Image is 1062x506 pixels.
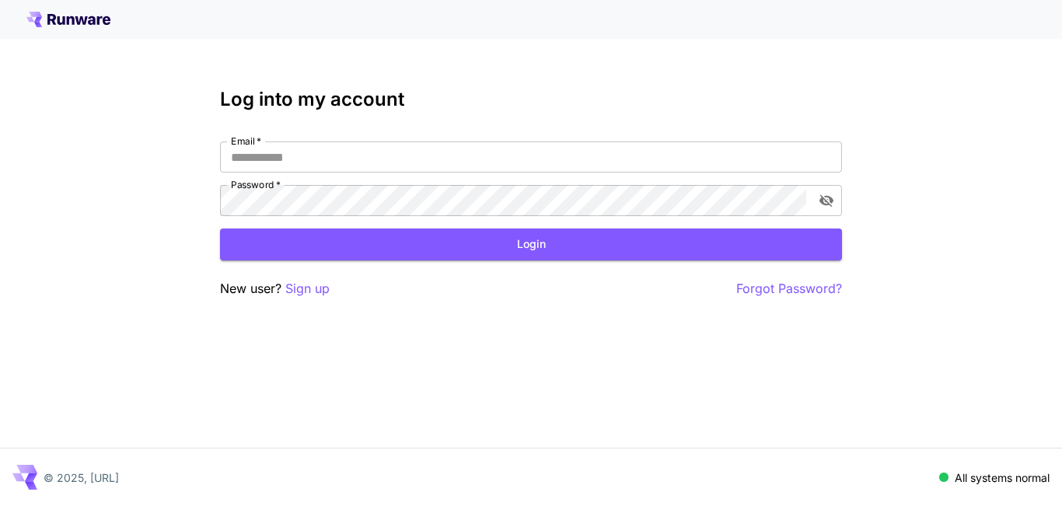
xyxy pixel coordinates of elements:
h3: Log into my account [220,89,842,110]
button: Login [220,229,842,260]
label: Email [231,134,261,148]
p: New user? [220,279,330,298]
button: Forgot Password? [736,279,842,298]
button: toggle password visibility [812,187,840,215]
button: Sign up [285,279,330,298]
p: All systems normal [955,469,1050,486]
label: Password [231,178,281,191]
p: © 2025, [URL] [44,469,119,486]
